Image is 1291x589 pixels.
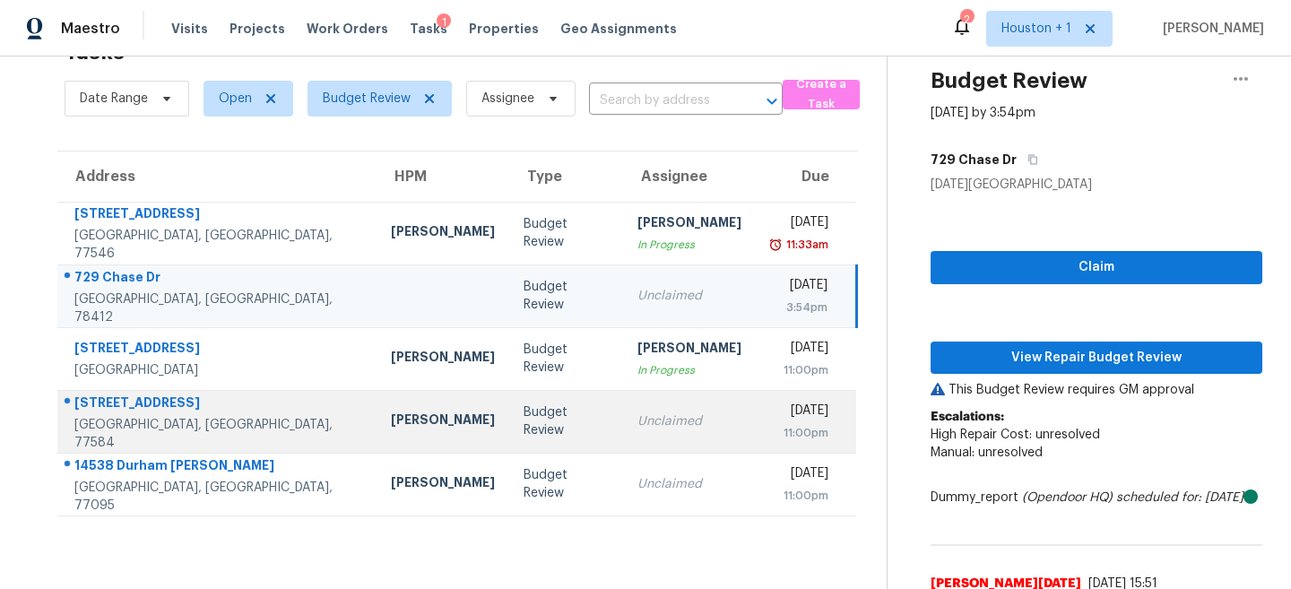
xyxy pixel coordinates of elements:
[770,424,829,442] div: 11:00pm
[74,361,362,379] div: [GEOGRAPHIC_DATA]
[323,90,411,108] span: Budget Review
[391,411,495,433] div: [PERSON_NAME]
[1017,143,1041,176] button: Copy Address
[770,339,829,361] div: [DATE]
[74,290,362,326] div: [GEOGRAPHIC_DATA], [GEOGRAPHIC_DATA], 78412
[219,90,252,108] span: Open
[481,90,534,108] span: Assignee
[931,151,1017,169] h5: 729 Chase Dr
[74,268,362,290] div: 729 Chase Dr
[637,287,741,305] div: Unclaimed
[945,256,1248,279] span: Claim
[931,489,1262,507] div: Dummy_report
[230,20,285,38] span: Projects
[74,394,362,416] div: [STREET_ADDRESS]
[637,475,741,493] div: Unclaimed
[770,299,827,316] div: 3:54pm
[931,104,1035,122] div: [DATE] by 3:54pm
[61,20,120,38] span: Maestro
[637,361,741,379] div: In Progress
[589,87,732,115] input: Search by address
[74,204,362,227] div: [STREET_ADDRESS]
[637,412,741,430] div: Unclaimed
[770,464,829,487] div: [DATE]
[783,80,860,109] button: Create a Task
[74,339,362,361] div: [STREET_ADDRESS]
[637,236,741,254] div: In Progress
[1156,20,1264,38] span: [PERSON_NAME]
[770,213,829,236] div: [DATE]
[391,348,495,370] div: [PERSON_NAME]
[437,13,451,31] div: 1
[1001,20,1071,38] span: Houston + 1
[945,347,1248,369] span: View Repair Budget Review
[637,213,741,236] div: [PERSON_NAME]
[783,236,828,254] div: 11:33am
[410,22,447,35] span: Tasks
[391,473,495,496] div: [PERSON_NAME]
[931,446,1043,459] span: Manual: unresolved
[931,176,1262,194] div: [DATE][GEOGRAPHIC_DATA]
[524,403,608,439] div: Budget Review
[524,215,608,251] div: Budget Review
[74,456,362,479] div: 14538 Durham [PERSON_NAME]
[74,416,362,452] div: [GEOGRAPHIC_DATA], [GEOGRAPHIC_DATA], 77584
[377,152,509,202] th: HPM
[74,227,362,263] div: [GEOGRAPHIC_DATA], [GEOGRAPHIC_DATA], 77546
[524,278,608,314] div: Budget Review
[623,152,756,202] th: Assignee
[80,90,148,108] span: Date Range
[770,361,829,379] div: 11:00pm
[469,20,539,38] span: Properties
[171,20,208,38] span: Visits
[931,429,1100,441] span: High Repair Cost: unresolved
[74,479,362,515] div: [GEOGRAPHIC_DATA], [GEOGRAPHIC_DATA], 77095
[560,20,677,38] span: Geo Assignments
[768,236,783,254] img: Overdue Alarm Icon
[65,43,125,61] h2: Tasks
[1116,491,1243,504] i: scheduled for: [DATE]
[57,152,377,202] th: Address
[524,341,608,377] div: Budget Review
[792,74,851,116] span: Create a Task
[509,152,622,202] th: Type
[1022,491,1113,504] i: (Opendoor HQ)
[931,342,1262,375] button: View Repair Budget Review
[770,276,827,299] div: [DATE]
[931,411,1004,423] b: Escalations:
[524,466,608,502] div: Budget Review
[931,381,1262,399] p: This Budget Review requires GM approval
[931,251,1262,284] button: Claim
[756,152,857,202] th: Due
[391,222,495,245] div: [PERSON_NAME]
[770,402,829,424] div: [DATE]
[931,72,1087,90] h2: Budget Review
[759,89,784,114] button: Open
[637,339,741,361] div: [PERSON_NAME]
[770,487,829,505] div: 11:00pm
[307,20,388,38] span: Work Orders
[960,11,973,29] div: 2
